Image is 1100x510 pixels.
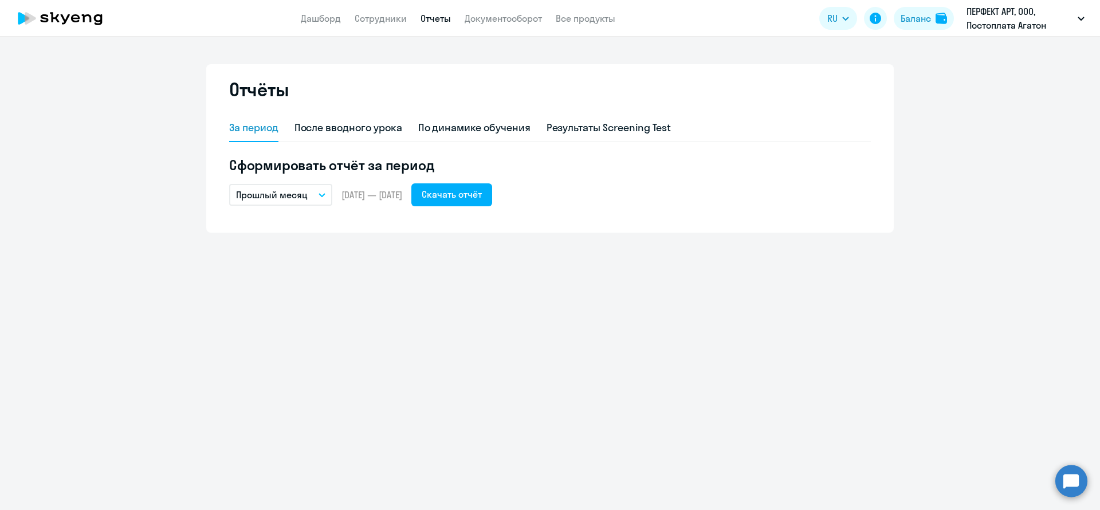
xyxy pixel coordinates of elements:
[894,7,954,30] button: Балансbalance
[229,120,278,135] div: За период
[936,13,947,24] img: balance
[341,189,402,201] span: [DATE] — [DATE]
[418,120,531,135] div: По динамике обучения
[967,5,1073,32] p: ПЕРФЕКТ АРТ, ООО, Постоплата Агатон
[421,13,451,24] a: Отчеты
[229,78,289,101] h2: Отчёты
[422,187,482,201] div: Скачать отчёт
[229,156,871,174] h5: Сформировать отчёт за период
[556,13,615,24] a: Все продукты
[411,183,492,206] button: Скачать отчёт
[547,120,671,135] div: Результаты Screening Test
[465,13,542,24] a: Документооборот
[355,13,407,24] a: Сотрудники
[827,11,838,25] span: RU
[229,184,332,206] button: Прошлый месяц
[294,120,402,135] div: После вводного урока
[236,188,308,202] p: Прошлый месяц
[961,5,1090,32] button: ПЕРФЕКТ АРТ, ООО, Постоплата Агатон
[819,7,857,30] button: RU
[301,13,341,24] a: Дашборд
[901,11,931,25] div: Баланс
